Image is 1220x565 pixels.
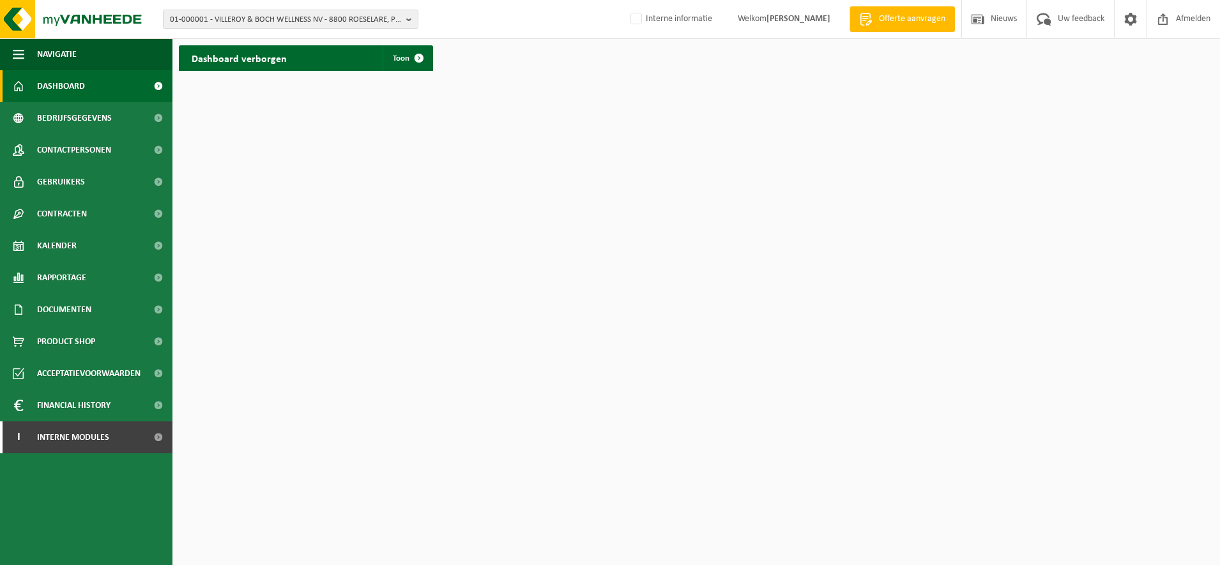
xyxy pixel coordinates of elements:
[163,10,418,29] button: 01-000001 - VILLEROY & BOCH WELLNESS NV - 8800 ROESELARE, POPULIERSTRAAT 1
[37,166,85,198] span: Gebruikers
[170,10,401,29] span: 01-000001 - VILLEROY & BOCH WELLNESS NV - 8800 ROESELARE, POPULIERSTRAAT 1
[37,230,77,262] span: Kalender
[628,10,712,29] label: Interne informatie
[850,6,955,32] a: Offerte aanvragen
[393,54,409,63] span: Toon
[13,421,24,453] span: I
[37,198,87,230] span: Contracten
[37,389,111,421] span: Financial History
[37,262,86,294] span: Rapportage
[37,326,95,358] span: Product Shop
[383,45,432,71] a: Toon
[37,358,141,389] span: Acceptatievoorwaarden
[179,45,300,70] h2: Dashboard verborgen
[37,38,77,70] span: Navigatie
[37,134,111,166] span: Contactpersonen
[766,14,830,24] strong: [PERSON_NAME]
[37,294,91,326] span: Documenten
[37,102,112,134] span: Bedrijfsgegevens
[37,421,109,453] span: Interne modules
[876,13,949,26] span: Offerte aanvragen
[37,70,85,102] span: Dashboard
